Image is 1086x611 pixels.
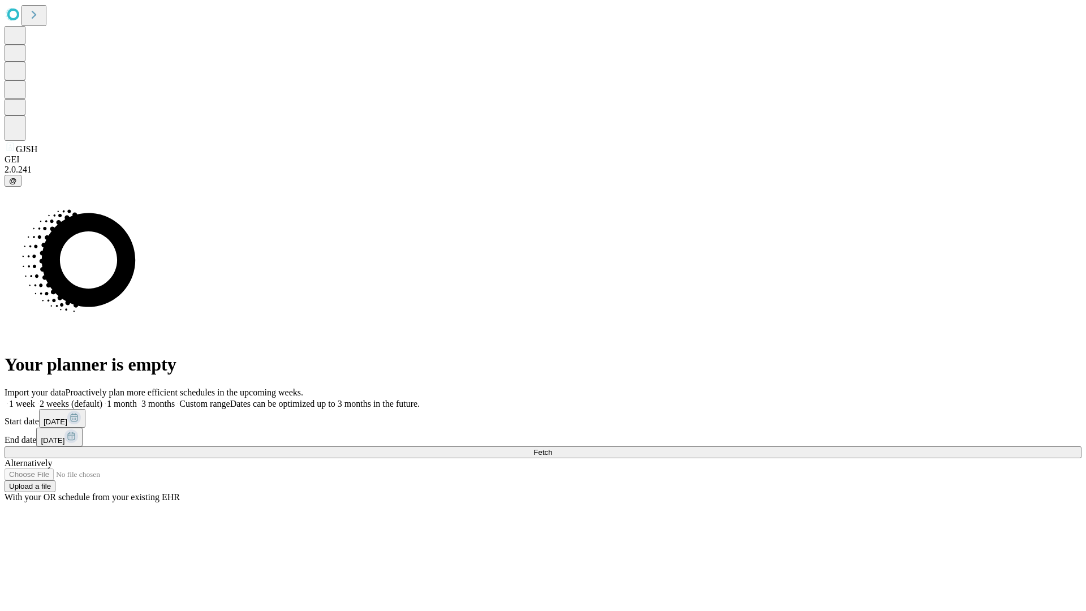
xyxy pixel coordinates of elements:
span: Import your data [5,388,66,397]
span: 1 week [9,399,35,408]
span: 1 month [107,399,137,408]
h1: Your planner is empty [5,354,1081,375]
div: 2.0.241 [5,165,1081,175]
span: Dates can be optimized up to 3 months in the future. [230,399,420,408]
button: Upload a file [5,480,55,492]
span: Custom range [179,399,230,408]
span: GJSH [16,144,37,154]
button: [DATE] [36,428,83,446]
div: GEI [5,154,1081,165]
span: Proactively plan more efficient schedules in the upcoming weeks. [66,388,303,397]
span: With your OR schedule from your existing EHR [5,492,180,502]
div: Start date [5,409,1081,428]
span: [DATE] [41,436,64,445]
span: 2 weeks (default) [40,399,102,408]
span: Alternatively [5,458,52,468]
button: @ [5,175,21,187]
span: Fetch [533,448,552,457]
button: Fetch [5,446,1081,458]
div: End date [5,428,1081,446]
button: [DATE] [39,409,85,428]
span: [DATE] [44,418,67,426]
span: 3 months [141,399,175,408]
span: @ [9,177,17,185]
